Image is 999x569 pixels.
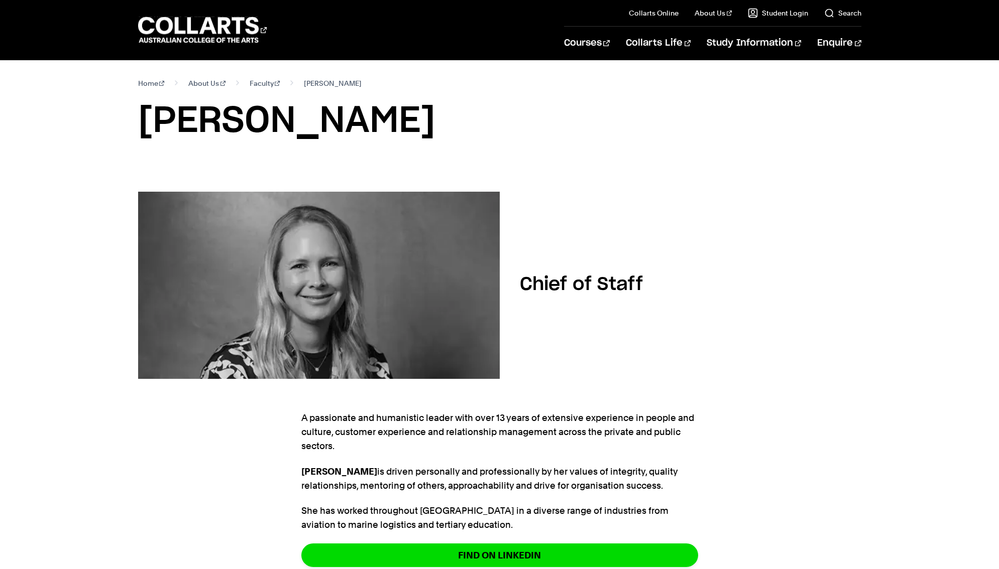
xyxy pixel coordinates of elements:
[301,411,698,453] p: A passionate and humanistic leader with over 13 years of extensive experience in people and cultu...
[748,8,808,18] a: Student Login
[188,76,226,90] a: About Us
[817,27,861,60] a: Enquire
[138,98,861,144] h1: [PERSON_NAME]
[301,504,698,532] p: She has worked throughout [GEOGRAPHIC_DATA] in a diverse range of industries from aviation to mar...
[301,466,377,477] strong: [PERSON_NAME]
[707,27,801,60] a: Study Information
[301,543,698,567] a: FIND ON LINKEDIN
[301,465,698,493] p: is driven personally and professionally by her values of integrity, quality relationships, mentor...
[304,76,362,90] span: [PERSON_NAME]
[824,8,861,18] a: Search
[695,8,732,18] a: About Us
[138,16,267,44] div: Go to homepage
[626,27,691,60] a: Collarts Life
[250,76,280,90] a: Faculty
[629,8,679,18] a: Collarts Online
[520,275,643,294] h2: Chief of Staff
[564,27,610,60] a: Courses
[138,76,165,90] a: Home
